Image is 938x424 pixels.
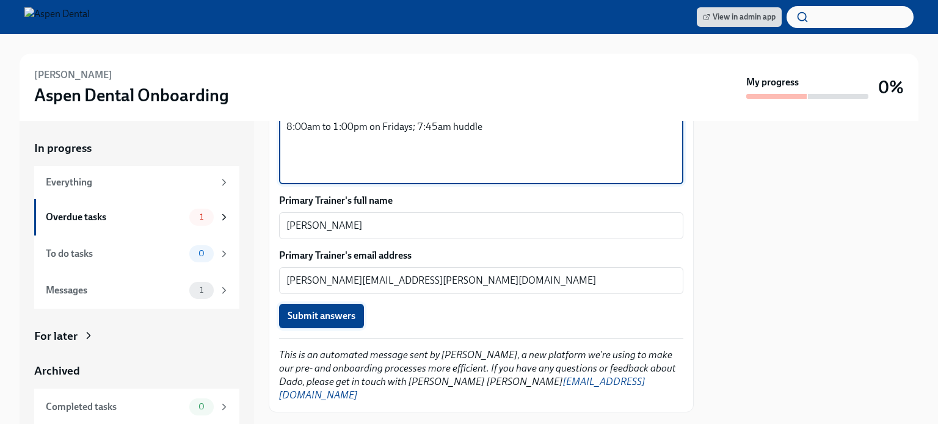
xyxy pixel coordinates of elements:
[46,247,184,261] div: To do tasks
[703,11,776,23] span: View in admin app
[34,84,229,106] h3: Aspen Dental Onboarding
[24,7,90,27] img: Aspen Dental
[34,272,239,309] a: Messages1
[34,328,78,344] div: For later
[34,363,239,379] a: Archived
[192,286,211,295] span: 1
[46,400,184,414] div: Completed tasks
[279,194,683,207] label: Primary Trainer's full name
[46,284,184,297] div: Messages
[279,249,683,262] label: Primary Trainer's email address
[191,249,212,258] span: 0
[878,76,904,98] h3: 0%
[192,212,211,221] span: 1
[34,328,239,344] a: For later
[288,310,355,322] span: Submit answers
[191,402,212,411] span: 0
[286,218,676,233] textarea: [PERSON_NAME]
[746,76,799,89] strong: My progress
[34,68,112,82] h6: [PERSON_NAME]
[279,349,676,401] em: This is an automated message sent by [PERSON_NAME], a new platform we're using to make our pre- a...
[46,176,214,189] div: Everything
[697,7,782,27] a: View in admin app
[286,273,676,288] textarea: [PERSON_NAME][EMAIL_ADDRESS][PERSON_NAME][DOMAIN_NAME]
[34,235,239,272] a: To do tasks0
[34,166,239,199] a: Everything
[46,210,184,224] div: Overdue tasks
[286,120,676,178] textarea: 8:00am to 1:00pm on Fridays; 7:45am huddle
[279,304,364,328] button: Submit answers
[34,140,239,156] a: In progress
[34,199,239,235] a: Overdue tasks1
